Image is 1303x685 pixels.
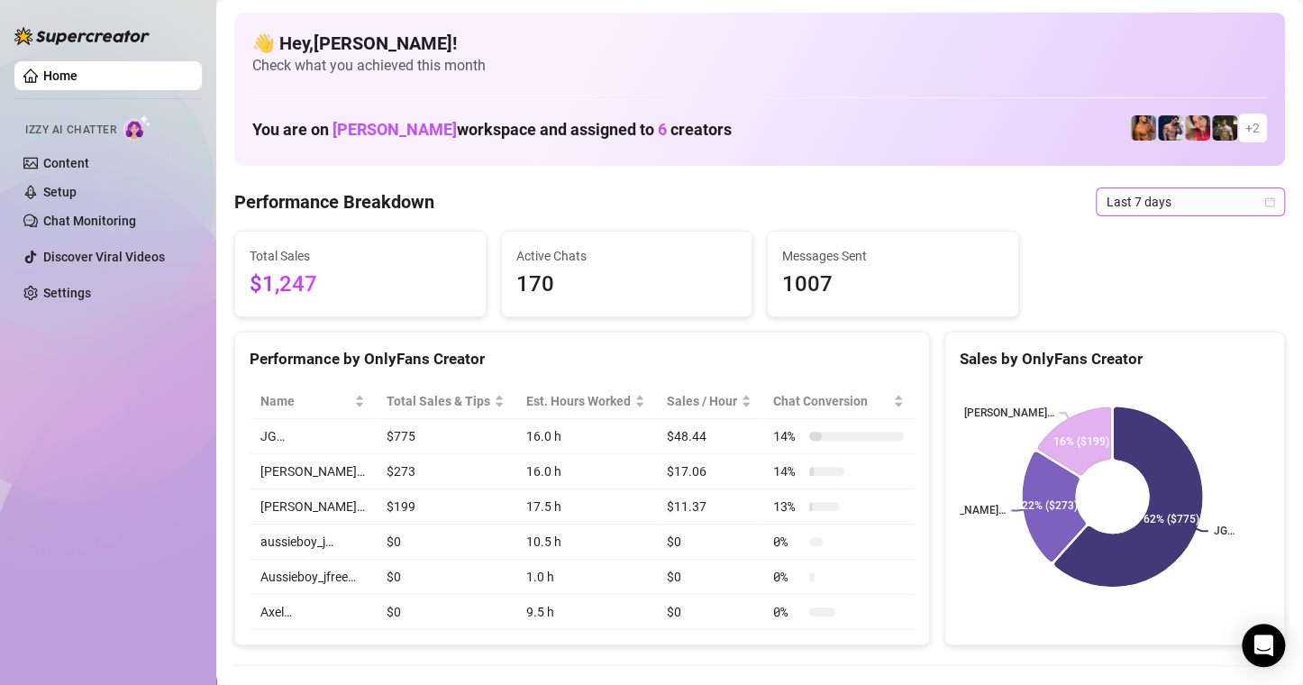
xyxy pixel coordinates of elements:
[773,532,802,552] span: 0 %
[234,189,434,215] h4: Performance Breakdown
[250,246,471,266] span: Total Sales
[252,56,1267,76] span: Check what you achieved this month
[250,454,376,489] td: [PERSON_NAME]…
[656,384,762,419] th: Sales / Hour
[656,595,762,630] td: $0
[376,560,515,595] td: $0
[250,560,376,595] td: Aussieboy_jfree…
[1245,118,1260,138] span: + 2
[250,347,915,371] div: Performance by OnlyFans Creator
[250,525,376,560] td: aussieboy_j…
[515,489,656,525] td: 17.5 h
[773,391,889,411] span: Chat Conversion
[667,391,737,411] span: Sales / Hour
[1185,115,1210,141] img: Vanessa
[515,525,656,560] td: 10.5 h
[250,384,376,419] th: Name
[773,426,802,446] span: 14 %
[376,489,515,525] td: $199
[250,268,471,302] span: $1,247
[250,419,376,454] td: JG…
[515,560,656,595] td: 1.0 h
[960,347,1270,371] div: Sales by OnlyFans Creator
[376,384,515,419] th: Total Sales & Tips
[250,595,376,630] td: Axel…
[376,419,515,454] td: $775
[43,214,136,228] a: Chat Monitoring
[252,120,732,140] h1: You are on workspace and assigned to creators
[782,268,1004,302] span: 1007
[1242,624,1285,667] div: Open Intercom Messenger
[963,406,1053,419] text: [PERSON_NAME]…
[1214,525,1235,537] text: JG…
[43,68,77,83] a: Home
[782,246,1004,266] span: Messages Sent
[526,391,631,411] div: Est. Hours Worked
[762,384,915,419] th: Chat Conversion
[43,250,165,264] a: Discover Viral Videos
[260,391,351,411] span: Name
[656,489,762,525] td: $11.37
[376,525,515,560] td: $0
[515,454,656,489] td: 16.0 h
[250,489,376,525] td: [PERSON_NAME]…
[773,461,802,481] span: 14 %
[656,525,762,560] td: $0
[1107,188,1274,215] span: Last 7 days
[43,156,89,170] a: Content
[43,185,77,199] a: Setup
[773,602,802,622] span: 0 %
[1158,115,1183,141] img: Axel
[656,419,762,454] td: $48.44
[376,595,515,630] td: $0
[252,31,1267,56] h4: 👋 Hey, [PERSON_NAME] !
[25,122,116,139] span: Izzy AI Chatter
[387,391,490,411] span: Total Sales & Tips
[1131,115,1156,141] img: JG
[658,120,667,139] span: 6
[14,27,150,45] img: logo-BBDzfeDw.svg
[916,504,1006,516] text: [PERSON_NAME]…
[43,286,91,300] a: Settings
[333,120,457,139] span: [PERSON_NAME]
[515,595,656,630] td: 9.5 h
[1264,196,1275,207] span: calendar
[773,497,802,516] span: 13 %
[376,454,515,489] td: $273
[515,419,656,454] td: 16.0 h
[656,454,762,489] td: $17.06
[773,567,802,587] span: 0 %
[123,114,151,141] img: AI Chatter
[516,268,738,302] span: 170
[1212,115,1237,141] img: Tony
[516,246,738,266] span: Active Chats
[656,560,762,595] td: $0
